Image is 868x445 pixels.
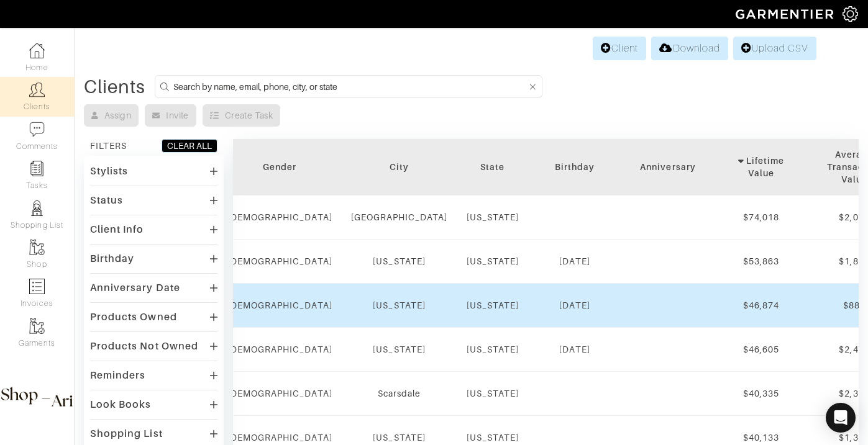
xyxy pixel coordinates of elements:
[227,387,332,400] div: [DEMOGRAPHIC_DATA]
[29,240,45,255] img: garments-icon-b7da505a4dc4fd61783c78ac3ca0ef83fa9d6f193b1c9dc38574b1d14d53ca28.png
[90,165,128,178] div: Stylists
[227,255,332,267] div: [DEMOGRAPHIC_DATA]
[724,211,798,223] div: $74,018
[167,140,212,152] div: CLEAR ALL
[90,428,163,440] div: Shopping List
[467,161,519,173] div: State
[162,139,217,153] button: CLEAR ALL
[173,79,527,94] input: Search by name, email, phone, city, or state
[826,403,856,433] div: Open Intercom Messenger
[467,255,519,267] div: [US_STATE]
[351,431,448,444] div: [US_STATE]
[29,122,45,137] img: comment-icon-a0a6a9ef722e966f86d9cbdc48e553b5cf19dbc54f86b18d962a5391bc8f6eb6.png
[724,343,798,356] div: $46,605
[537,161,612,173] div: Birthday
[227,299,332,312] div: [DEMOGRAPHIC_DATA]
[467,431,519,444] div: [US_STATE]
[467,299,519,312] div: [US_STATE]
[29,318,45,334] img: garments-icon-b7da505a4dc4fd61783c78ac3ca0ef83fa9d6f193b1c9dc38574b1d14d53ca28.png
[351,211,448,223] div: [GEOGRAPHIC_DATA]
[593,37,646,60] a: Client
[537,343,612,356] div: [DATE]
[351,161,448,173] div: City
[467,387,519,400] div: [US_STATE]
[90,140,127,152] div: FILTERS
[724,387,798,400] div: $40,335
[651,37,728,60] a: Download
[467,343,519,356] div: [US_STATE]
[227,211,332,223] div: [DEMOGRAPHIC_DATA]
[843,6,858,22] img: gear-icon-white-bd11855cb880d31180b6d7d6211b90ccbf57a29d726f0c71d8c61bd08dd39cc2.png
[90,282,180,294] div: Anniversary Date
[29,82,45,97] img: clients-icon-6bae9207a08558b7cb47a8932f037763ab4055f8c8b6bfacd5dc20c3e0201464.png
[724,299,798,312] div: $46,874
[715,139,808,196] th: Toggle SortBy
[227,343,332,356] div: [DEMOGRAPHIC_DATA]
[29,161,45,176] img: reminder-icon-8004d30b9f0a5d33ae49ab947aed9ed385cf756f9e5892f1edd6e32f2345188e.png
[227,161,332,173] div: Gender
[29,200,45,216] img: stylists-icon-eb353228a002819b7ec25b43dbf5f0378dd9e0616d9560372ff212230b889e62.png
[537,299,612,312] div: [DATE]
[528,139,621,196] th: Toggle SortBy
[90,253,134,265] div: Birthday
[621,139,715,196] th: Toggle SortBy
[729,3,843,25] img: garmentier-logo-header-white-b43fb05a5012e4ada735d5af1a66efaba907eab6374d6393d1fbf88cb4ef424d.png
[29,43,45,58] img: dashboard-icon-dbcd8f5a0b271acd01030246c82b418ddd0df26cd7fceb0bd07c9910d44c42f6.png
[631,161,705,173] div: Anniversary
[84,81,145,93] div: Clients
[733,37,816,60] a: Upload CSV
[467,211,519,223] div: [US_STATE]
[537,255,612,267] div: [DATE]
[724,155,798,179] div: Lifetime Value
[351,255,448,267] div: [US_STATE]
[90,398,152,411] div: Look Books
[724,431,798,444] div: $40,133
[29,279,45,294] img: orders-icon-0abe47150d42831381b5fb84f609e132dff9fe21cb692f30cb5eec754e2cba89.png
[227,431,332,444] div: [DEMOGRAPHIC_DATA]
[90,223,144,236] div: Client Info
[90,369,145,382] div: Reminders
[90,311,177,323] div: Products Owned
[90,194,123,207] div: Status
[351,299,448,312] div: [US_STATE]
[351,387,448,400] div: Scarsdale
[218,139,342,196] th: Toggle SortBy
[90,340,198,353] div: Products Not Owned
[724,255,798,267] div: $53,863
[351,343,448,356] div: [US_STATE]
